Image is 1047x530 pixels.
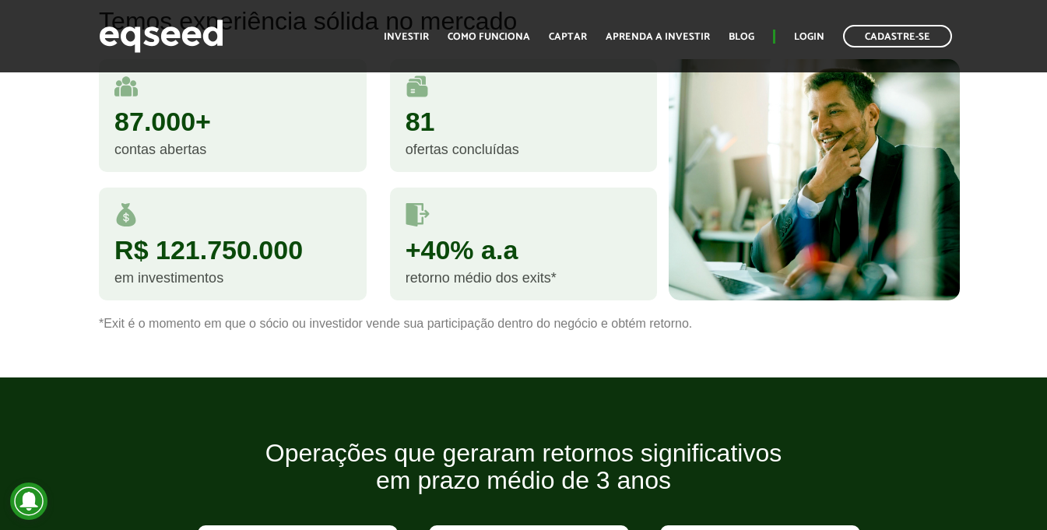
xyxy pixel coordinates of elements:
div: contas abertas [114,142,351,156]
img: saidas.svg [406,203,430,226]
div: 81 [406,108,642,135]
a: Blog [729,32,754,42]
a: Como funciona [448,32,530,42]
div: +40% a.a [406,237,642,263]
div: em investimentos [114,271,351,285]
div: retorno médio dos exits* [406,271,642,285]
div: 87.000+ [114,108,351,135]
img: rodadas.svg [406,75,429,98]
img: money.svg [114,203,138,226]
a: Login [794,32,824,42]
div: ofertas concluídas [406,142,642,156]
img: user.svg [114,75,138,98]
a: Investir [384,32,429,42]
div: R$ 121.750.000 [114,237,351,263]
a: Cadastre-se [843,25,952,47]
img: EqSeed [99,16,223,57]
a: Aprenda a investir [606,32,710,42]
h2: Operações que geraram retornos significativos em prazo médio de 3 anos [186,440,861,518]
p: *Exit é o momento em que o sócio ou investidor vende sua participação dentro do negócio e obtém r... [99,316,948,331]
a: Captar [549,32,587,42]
